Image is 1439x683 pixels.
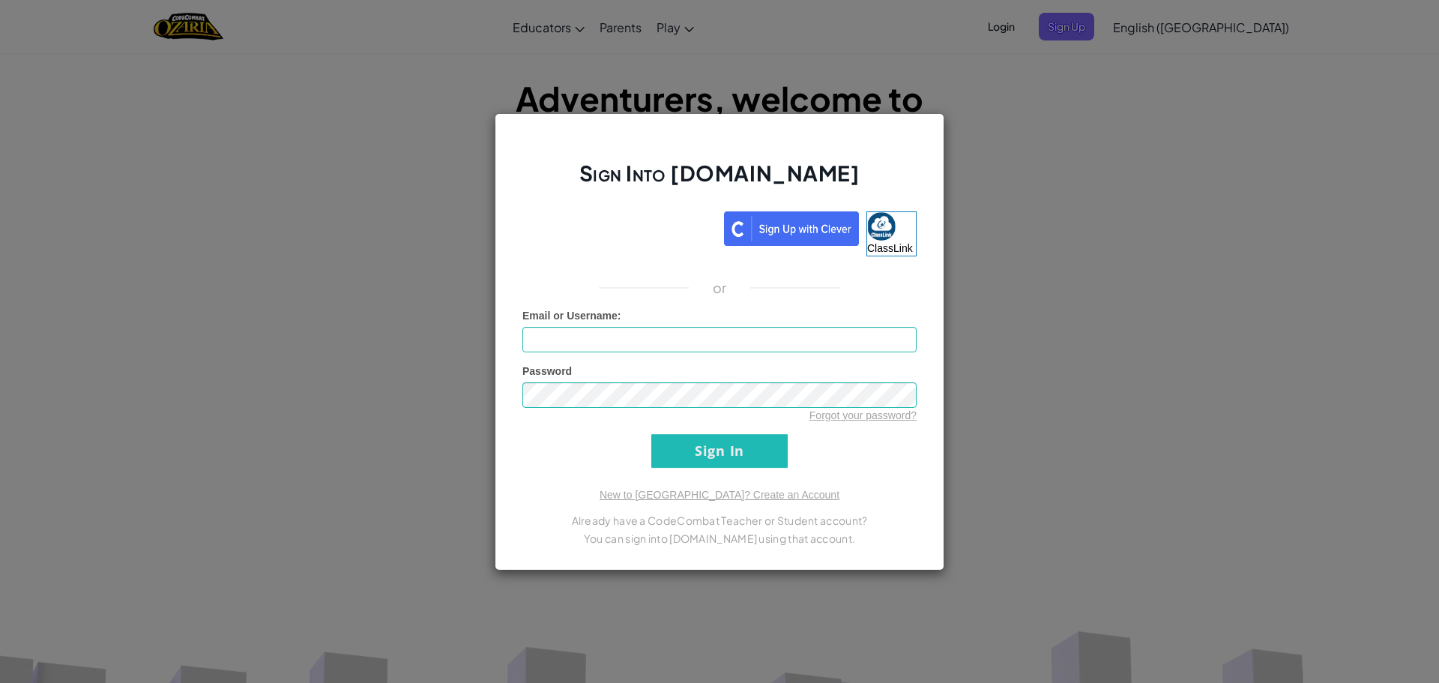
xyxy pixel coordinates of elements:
[809,409,917,421] a: Forgot your password?
[724,211,859,246] img: clever_sso_button@2x.png
[713,279,727,297] p: or
[522,511,917,529] p: Already have a CodeCombat Teacher or Student account?
[867,242,913,254] span: ClassLink
[522,529,917,547] p: You can sign into [DOMAIN_NAME] using that account.
[600,489,839,501] a: New to [GEOGRAPHIC_DATA]? Create an Account
[522,365,572,377] span: Password
[651,434,788,468] input: Sign In
[522,308,621,323] label: :
[515,210,724,243] iframe: Sign in with Google Button
[522,159,917,202] h2: Sign Into [DOMAIN_NAME]
[867,212,896,241] img: classlink-logo-small.png
[522,310,618,322] span: Email or Username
